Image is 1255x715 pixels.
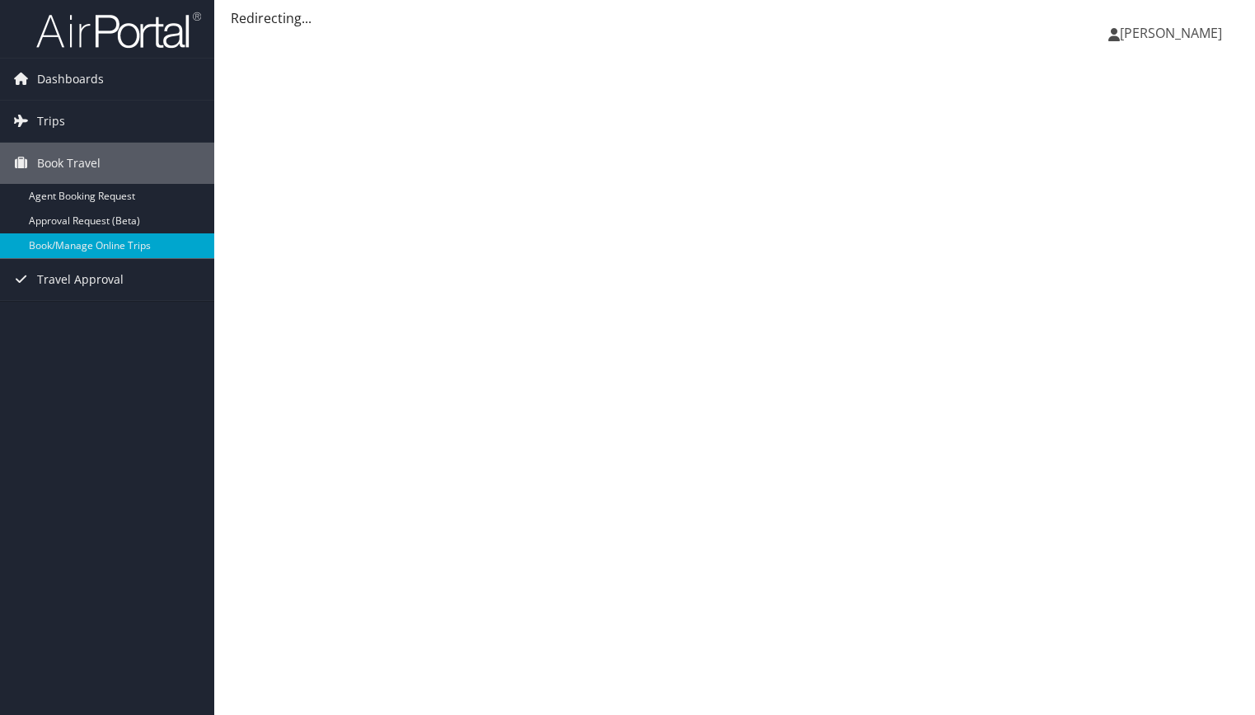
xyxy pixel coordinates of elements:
[1120,24,1222,42] span: [PERSON_NAME]
[1108,8,1239,58] a: [PERSON_NAME]
[231,8,1239,28] div: Redirecting...
[37,101,65,142] span: Trips
[37,143,101,184] span: Book Travel
[36,11,201,49] img: airportal-logo.png
[37,259,124,300] span: Travel Approval
[37,59,104,100] span: Dashboards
